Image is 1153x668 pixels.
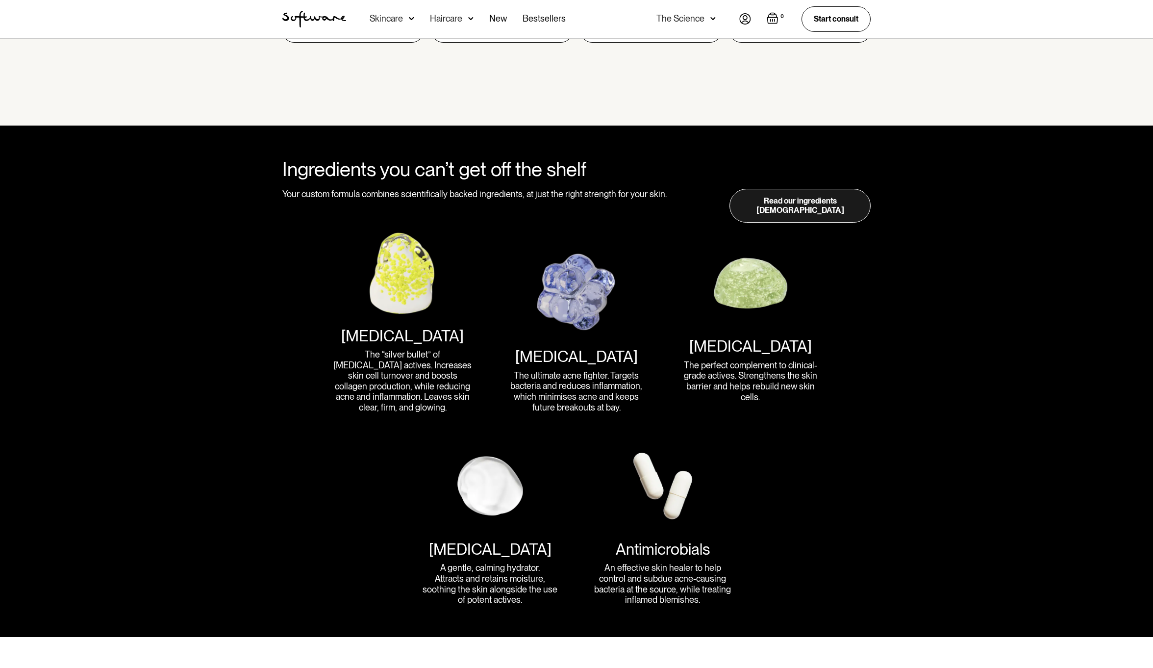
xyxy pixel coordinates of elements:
img: arrow down [409,14,414,24]
img: arrow down [710,14,716,24]
div: Haircare [430,14,462,24]
a: Open empty cart [767,12,786,26]
div: [MEDICAL_DATA] [689,337,812,356]
div: [MEDICAL_DATA] [515,347,638,366]
div: The “silver bullet” of [MEDICAL_DATA] actives. Increases skin cell turnover and boosts collagen p... [332,349,473,413]
img: Software Logo [282,11,346,27]
div: A gentle, calming hydrator. Attracts and retains moisture, soothing the skin alongside the use of... [420,563,561,605]
div: An effective skin healer to help control and subdue acne-causing bacteria at the source, while tr... [592,563,733,605]
img: arrow down [468,14,474,24]
a: home [282,11,346,27]
a: Start consult [802,6,871,31]
div: 0 [778,12,786,21]
div: Ingredients you can’t get off the shelf [282,157,672,181]
div: [MEDICAL_DATA] [429,540,551,559]
div: The Science [656,14,704,24]
div: [MEDICAL_DATA] [341,327,464,345]
div: The perfect complement to clinical-grade actives. Strengthens the skin barrier and helps rebuild ... [680,360,821,402]
div: The ultimate acne fighter. Targets bacteria and reduces inflammation, which minimises acne and ke... [506,370,647,412]
a: Read our ingredients [DEMOGRAPHIC_DATA] [729,189,871,223]
div: Skincare [370,14,403,24]
div: Antimicrobials [616,540,710,559]
div: Your custom formula combines scientifically backed ingredients, at just the right strength for yo... [282,189,672,223]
